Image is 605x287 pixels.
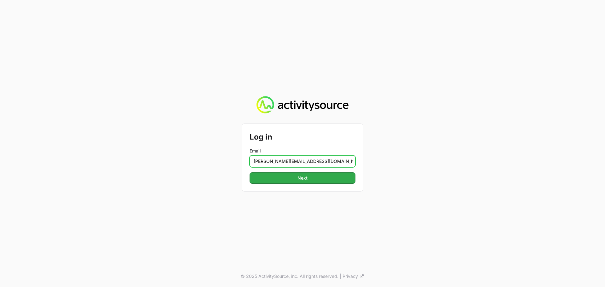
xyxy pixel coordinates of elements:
[340,273,341,279] span: |
[250,172,355,184] button: Next
[343,273,364,279] a: Privacy
[250,148,355,154] label: Email
[253,174,352,182] span: Next
[241,273,338,279] p: © 2025 ActivitySource, inc. All rights reserved.
[250,155,355,167] input: Enter your email
[256,96,348,114] img: Activity Source
[250,131,355,143] h2: Log in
